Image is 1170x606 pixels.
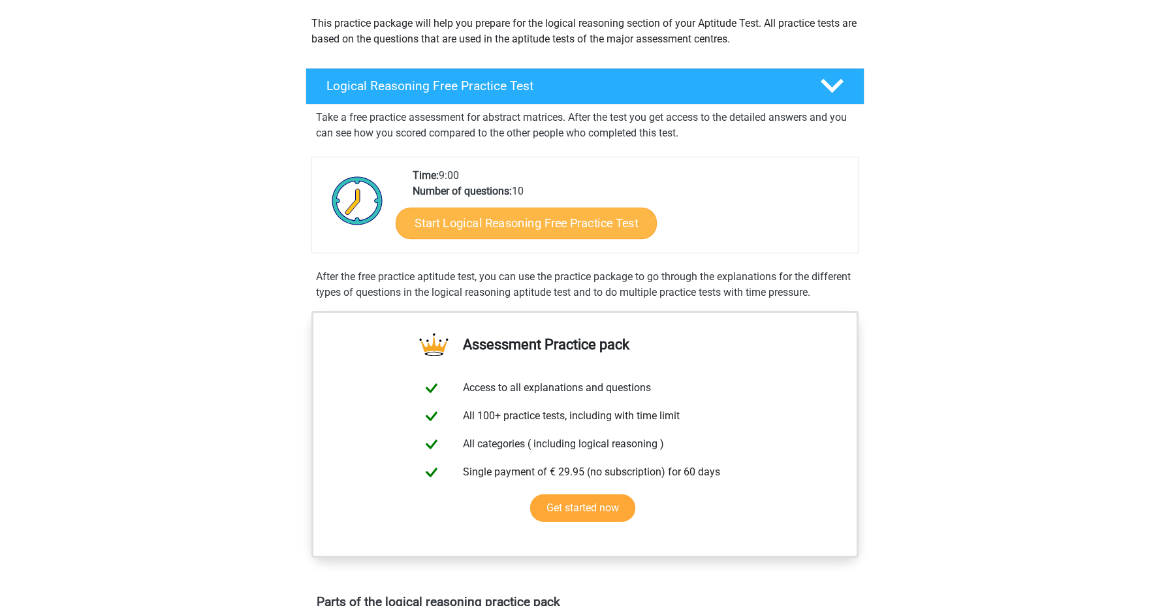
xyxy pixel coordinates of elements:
b: Number of questions: [413,185,512,197]
b: Time: [413,169,439,182]
a: Get started now [530,494,635,522]
div: 9:00 10 [403,168,858,253]
a: Logical Reasoning Free Practice Test [300,68,870,104]
div: After the free practice aptitude test, you can use the practice package to go through the explana... [311,269,859,300]
p: This practice package will help you prepare for the logical reasoning section of your Aptitude Te... [311,16,859,47]
p: Take a free practice assessment for abstract matrices. After the test you get access to the detai... [316,110,854,141]
a: Start Logical Reasoning Free Practice Test [396,207,657,238]
img: Clock [324,168,390,233]
h4: Logical Reasoning Free Practice Test [326,78,799,93]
